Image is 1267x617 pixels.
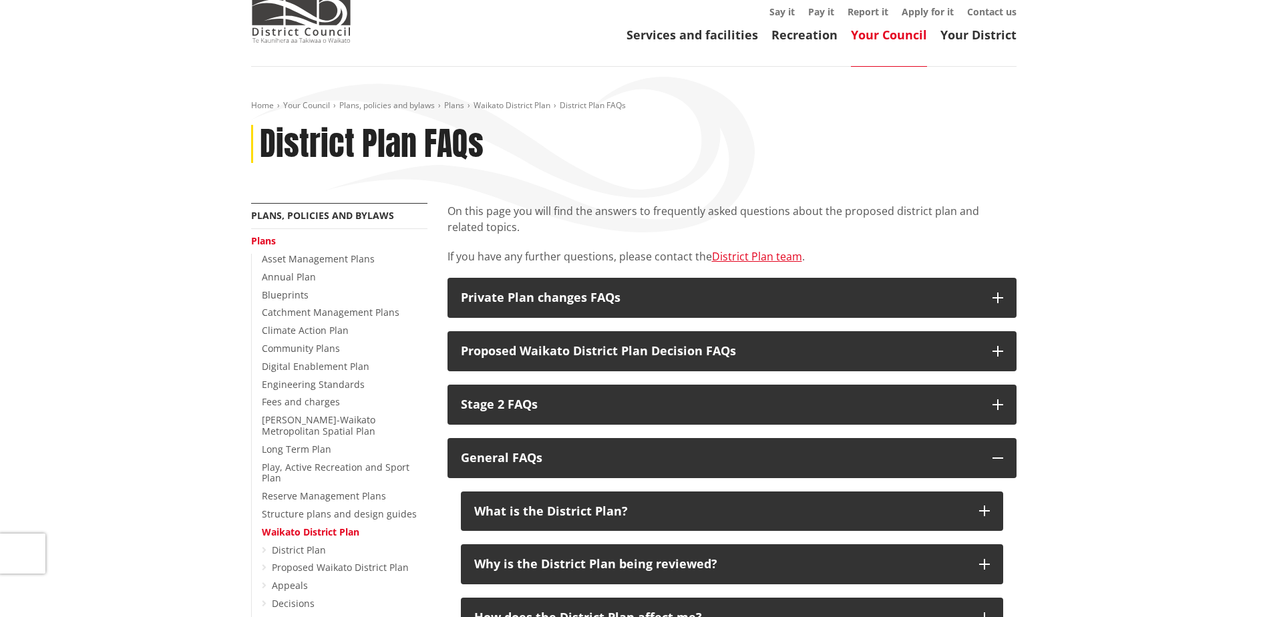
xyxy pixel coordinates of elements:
[272,544,326,556] a: District Plan
[251,234,276,247] a: Plans
[626,27,758,43] a: Services and facilities
[461,491,1003,532] button: What is the District Plan?
[262,306,399,319] a: Catchment Management Plans
[272,597,315,610] a: Decisions
[447,385,1017,425] button: Stage 2 FAQs
[967,5,1017,18] a: Contact us
[262,378,365,391] a: Engineering Standards
[262,288,309,301] a: Blueprints
[251,209,394,222] a: Plans, policies and bylaws
[771,27,838,43] a: Recreation
[262,395,340,408] a: Fees and charges
[560,99,626,111] span: District Plan FAQs
[339,99,435,111] a: Plans, policies and bylaws
[447,278,1017,318] button: Private Plan changes FAQs
[262,443,331,455] a: Long Term Plan
[260,125,484,164] h1: District Plan FAQs
[262,526,359,538] a: Waikato District Plan
[447,248,1017,264] p: If you have any further questions, please contact the .
[769,5,795,18] a: Say it
[262,342,340,355] a: Community Plans
[447,203,1017,235] p: On this page you will find the answers to frequently asked questions about the proposed district ...
[272,561,409,574] a: Proposed Waikato District Plan
[940,27,1017,43] a: Your District
[272,579,308,592] a: Appeals
[461,345,979,358] h3: Proposed Waikato District Plan Decision FAQs
[262,270,316,283] a: Annual Plan
[444,99,464,111] a: Plans
[262,461,409,485] a: Play, Active Recreation and Sport Plan
[461,398,979,411] h3: Stage 2 FAQs
[262,360,369,373] a: Digital Enablement Plan
[447,438,1017,478] button: General FAQs
[461,449,542,465] span: General FAQs
[251,100,1017,112] nav: breadcrumb
[262,507,417,520] a: Structure plans and design guides
[902,5,954,18] a: Apply for it
[251,99,274,111] a: Home
[851,27,927,43] a: Your Council
[712,249,802,264] a: District Plan team
[808,5,834,18] a: Pay it
[474,558,966,571] h3: Why is the District Plan being reviewed?
[262,413,375,437] a: [PERSON_NAME]-Waikato Metropolitan Spatial Plan
[262,324,349,337] a: Climate Action Plan
[474,505,966,518] h3: What is the District Plan?
[461,544,1003,584] button: Why is the District Plan being reviewed?
[283,99,330,111] a: Your Council
[262,252,375,265] a: Asset Management Plans
[461,291,979,304] h3: Private Plan changes FAQs
[262,489,386,502] a: Reserve Management Plans
[848,5,888,18] a: Report it
[474,99,550,111] a: Waikato District Plan
[447,331,1017,371] button: Proposed Waikato District Plan Decision FAQs
[1206,561,1254,609] iframe: Messenger Launcher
